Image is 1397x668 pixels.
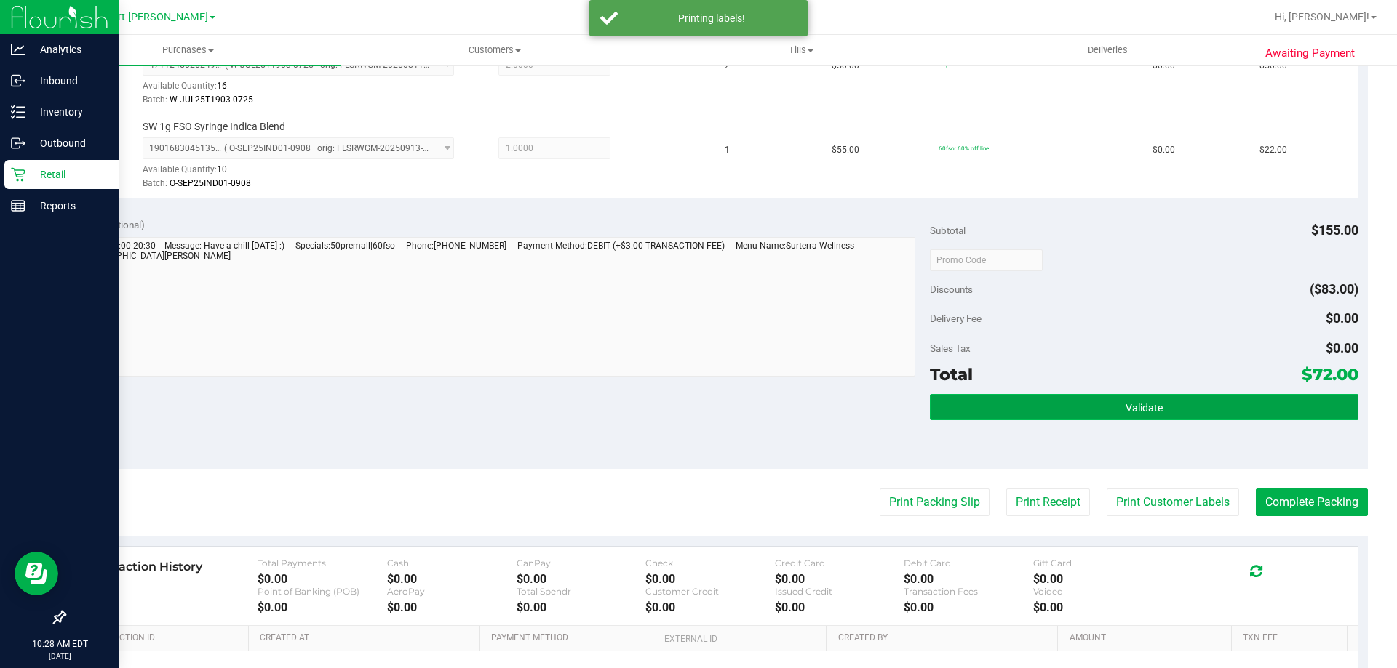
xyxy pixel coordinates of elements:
[1033,558,1163,568] div: Gift Card
[86,632,243,644] a: Transaction ID
[11,198,25,213] inline-svg: Reports
[930,225,966,236] span: Subtotal
[1243,632,1341,644] a: Txn Fee
[517,586,646,597] div: Total Spendr
[387,558,517,568] div: Cash
[832,143,859,157] span: $55.00
[648,44,953,57] span: Tills
[1256,488,1368,516] button: Complete Packing
[1302,364,1358,385] span: $72.00
[1107,488,1239,516] button: Print Customer Labels
[645,572,775,586] div: $0.00
[25,41,113,58] p: Analytics
[645,600,775,614] div: $0.00
[775,558,904,568] div: Credit Card
[1326,340,1358,355] span: $0.00
[11,42,25,57] inline-svg: Analytics
[25,197,113,214] p: Reports
[1033,586,1163,597] div: Voided
[645,558,775,568] div: Check
[342,44,647,57] span: Customers
[25,134,113,152] p: Outbound
[880,488,990,516] button: Print Packing Slip
[648,35,954,65] a: Tills
[626,11,797,25] div: Printing labels!
[7,651,113,661] p: [DATE]
[11,73,25,88] inline-svg: Inbound
[955,35,1261,65] a: Deliveries
[517,572,646,586] div: $0.00
[258,600,387,614] div: $0.00
[258,572,387,586] div: $0.00
[1033,600,1163,614] div: $0.00
[143,120,285,134] span: SW 1g FSO Syringe Indica Blend
[11,105,25,119] inline-svg: Inventory
[170,94,253,105] span: W-JUL25T1903-0725
[775,600,904,614] div: $0.00
[387,586,517,597] div: AeroPay
[217,164,227,174] span: 10
[170,178,251,188] span: O-SEP25IND01-0908
[25,103,113,121] p: Inventory
[775,586,904,597] div: Issued Credit
[1311,222,1358,238] span: $155.00
[904,600,1033,614] div: $0.00
[35,44,341,57] span: Purchases
[1126,402,1163,414] span: Validate
[645,586,775,597] div: Customer Credit
[1310,281,1358,297] span: ($83.00)
[35,35,341,65] a: Purchases
[517,558,646,568] div: CanPay
[930,364,973,385] span: Total
[387,572,517,586] div: $0.00
[930,249,1043,271] input: Promo Code
[15,552,58,595] iframe: Resource center
[1275,11,1369,23] span: Hi, [PERSON_NAME]!
[11,167,25,182] inline-svg: Retail
[904,572,1033,586] div: $0.00
[1153,143,1175,157] span: $0.00
[775,572,904,586] div: $0.00
[930,394,1358,420] button: Validate
[930,342,971,354] span: Sales Tax
[1326,310,1358,326] span: $0.00
[387,600,517,614] div: $0.00
[143,159,470,188] div: Available Quantity:
[258,558,387,568] div: Total Payments
[1033,572,1163,586] div: $0.00
[25,166,113,183] p: Retail
[653,626,826,652] th: External ID
[11,136,25,150] inline-svg: Outbound
[341,35,648,65] a: Customers
[217,81,227,91] span: 16
[930,313,982,324] span: Delivery Fee
[1070,632,1226,644] a: Amount
[1006,488,1090,516] button: Print Receipt
[491,632,648,644] a: Payment Method
[143,76,470,104] div: Available Quantity:
[904,558,1033,568] div: Debit Card
[904,586,1033,597] div: Transaction Fees
[25,72,113,89] p: Inbound
[838,632,1052,644] a: Created By
[939,145,989,152] span: 60fso: 60% off line
[1265,45,1355,62] span: Awaiting Payment
[143,178,167,188] span: Batch:
[1068,44,1147,57] span: Deliveries
[260,632,474,644] a: Created At
[1259,143,1287,157] span: $22.00
[81,11,208,23] span: New Port [PERSON_NAME]
[7,637,113,651] p: 10:28 AM EDT
[258,586,387,597] div: Point of Banking (POB)
[517,600,646,614] div: $0.00
[725,143,730,157] span: 1
[930,276,973,302] span: Discounts
[143,94,167,105] span: Batch:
